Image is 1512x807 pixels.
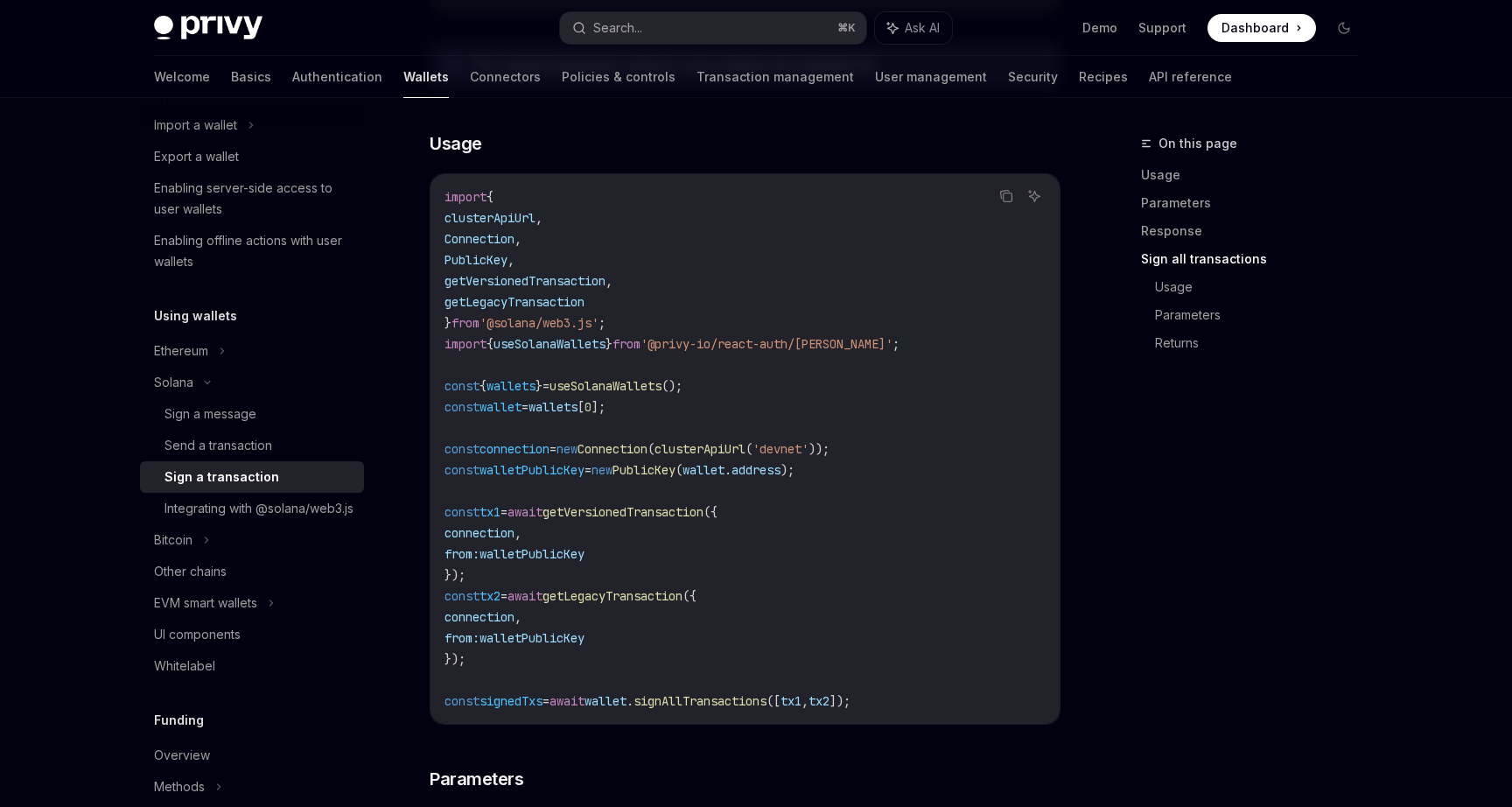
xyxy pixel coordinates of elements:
[1158,133,1237,154] span: On this page
[591,399,605,415] span: ];
[154,340,208,361] div: Ethereum
[1141,189,1372,217] a: Parameters
[154,624,241,645] div: UI components
[577,441,647,457] span: Connection
[444,504,479,520] span: const
[892,336,899,352] span: ;
[605,273,612,289] span: ,
[640,336,892,352] span: '@privy-io/react-auth/[PERSON_NAME]'
[1023,185,1046,207] button: Ask AI
[1207,14,1316,42] a: Dashboard
[140,619,364,650] a: UI components
[486,378,535,394] span: wallets
[154,710,204,731] h5: Funding
[560,12,866,44] button: Search...⌘K
[507,504,542,520] span: await
[1155,273,1372,301] a: Usage
[479,630,584,646] span: walletPublicKey
[1141,245,1372,273] a: Sign all transactions
[140,430,364,461] a: Send a transaction
[231,56,271,98] a: Basics
[444,462,479,478] span: const
[598,315,605,331] span: ;
[549,693,584,709] span: await
[1155,329,1372,357] a: Returns
[444,630,479,646] span: from:
[154,561,227,582] div: Other chains
[479,588,500,604] span: tx2
[154,372,193,393] div: Solana
[403,56,449,98] a: Wallets
[1082,19,1117,37] a: Demo
[514,609,521,625] span: ,
[444,315,451,331] span: }
[808,693,829,709] span: tx2
[593,18,642,39] div: Search...
[444,273,605,289] span: getVersionedTransaction
[154,593,257,614] div: EVM smart wallets
[1079,56,1128,98] a: Recipes
[479,378,486,394] span: {
[292,56,382,98] a: Authentication
[647,441,654,457] span: (
[486,189,493,205] span: {
[549,441,556,457] span: =
[140,650,364,682] a: Whitelabel
[542,693,549,709] span: =
[479,399,521,415] span: wallet
[444,399,479,415] span: const
[675,462,682,478] span: (
[556,441,577,457] span: new
[154,656,215,677] div: Whitelabel
[905,19,940,37] span: Ask AI
[549,378,661,394] span: useSolanaWallets
[535,378,542,394] span: }
[766,693,780,709] span: ([
[703,504,717,520] span: ({
[444,693,479,709] span: const
[542,588,682,604] span: getLegacyTransaction
[451,315,479,331] span: from
[584,462,591,478] span: =
[140,461,364,493] a: Sign a transaction
[1008,56,1058,98] a: Security
[154,178,353,220] div: Enabling server-side access to user wallets
[140,141,364,172] a: Export a wallet
[1221,19,1289,37] span: Dashboard
[154,745,210,766] div: Overview
[829,693,850,709] span: ]);
[875,12,952,44] button: Ask AI
[444,609,514,625] span: connection
[1141,217,1372,245] a: Response
[154,305,237,326] h5: Using wallets
[780,693,801,709] span: tx1
[430,767,523,791] span: Parameters
[507,252,514,268] span: ,
[164,435,272,456] div: Send a transaction
[1141,161,1372,189] a: Usage
[500,588,507,604] span: =
[154,16,262,40] img: dark logo
[745,441,752,457] span: (
[164,498,353,519] div: Integrating with @solana/web3.js
[521,399,528,415] span: =
[875,56,987,98] a: User management
[140,398,364,430] a: Sign a message
[654,441,745,457] span: clusterApiUrl
[661,378,682,394] span: ();
[584,693,626,709] span: wallet
[584,399,591,415] span: 0
[140,172,364,225] a: Enabling server-side access to user wallets
[837,21,856,35] span: ⌘ K
[154,530,192,551] div: Bitcoin
[808,441,829,457] span: ));
[633,693,766,709] span: signAllTransactions
[444,588,479,604] span: const
[444,336,486,352] span: import
[493,336,605,352] span: useSolanaWallets
[140,493,364,524] a: Integrating with @solana/web3.js
[995,185,1018,207] button: Copy the contents from the code block
[479,441,549,457] span: connection
[514,231,521,247] span: ,
[479,546,584,562] span: walletPublicKey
